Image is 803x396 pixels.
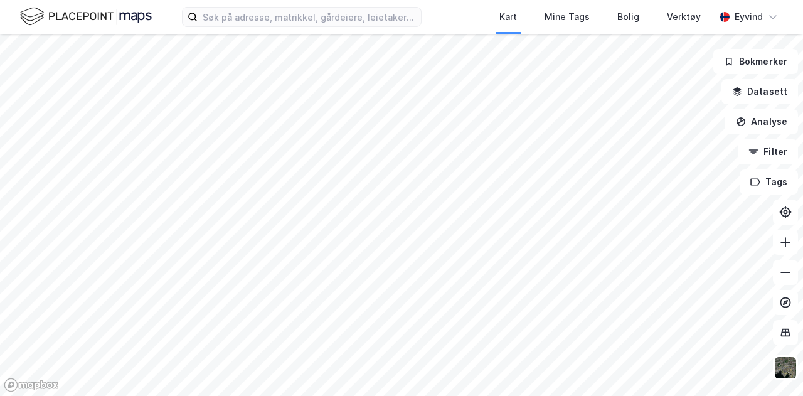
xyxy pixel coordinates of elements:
div: Verktøy [667,9,701,24]
input: Søk på adresse, matrikkel, gårdeiere, leietakere eller personer [198,8,421,26]
div: Bolig [617,9,639,24]
div: Eyvind [735,9,763,24]
img: logo.f888ab2527a4732fd821a326f86c7f29.svg [20,6,152,28]
div: Kart [499,9,517,24]
div: Mine Tags [545,9,590,24]
div: Kontrollprogram for chat [740,336,803,396]
iframe: Chat Widget [740,336,803,396]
